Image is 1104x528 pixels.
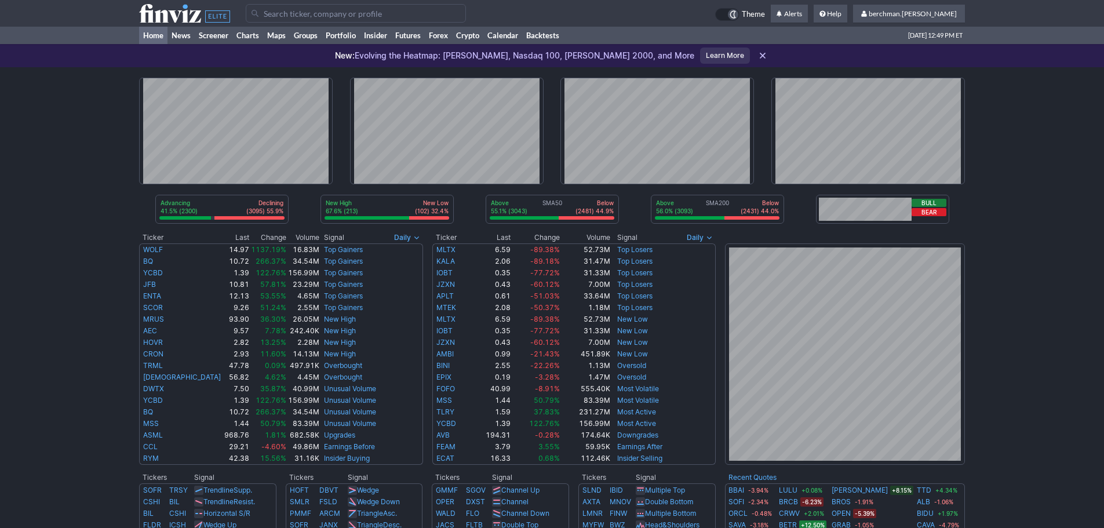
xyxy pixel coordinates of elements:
a: BQ [143,257,153,265]
td: 0.99 [471,348,511,360]
a: MLTX [436,245,456,254]
span: 36.30% [260,315,286,323]
td: 2.93 [223,348,250,360]
a: Insider [360,27,391,44]
a: New Low [617,349,648,358]
a: Top Losers [617,257,653,265]
a: New Low [617,326,648,335]
td: 1.39 [223,267,250,279]
td: 1.18M [560,302,611,314]
a: News [167,27,195,44]
a: CSHI [143,497,160,506]
p: (102) 32.4% [415,207,449,215]
p: (2431) 44.0% [741,207,779,215]
td: 34.54M [287,256,320,267]
td: 7.00M [560,337,611,348]
td: 10.72 [223,256,250,267]
a: MTEK [436,303,456,312]
a: Most Volatile [617,384,659,393]
a: YCBD [143,396,163,405]
td: 93.90 [223,314,250,325]
a: KALA [436,257,455,265]
a: IBID [610,486,623,494]
a: HOVR [143,338,163,347]
a: Overbought [324,361,362,370]
a: Top Gainers [324,245,363,254]
a: TLRY [436,407,454,416]
a: PMMF [290,509,311,518]
div: SMA50 [490,199,615,216]
a: Top Losers [617,245,653,254]
th: Change [250,232,287,243]
td: 56.82 [223,372,250,383]
td: 23.29M [287,279,320,290]
td: 156.99M [287,395,320,406]
td: 1.44 [471,395,511,406]
span: 7.78% [265,326,286,335]
a: ARCM [319,509,340,518]
a: JZXN [436,338,455,347]
a: CSHI [169,509,186,518]
a: Most Active [617,419,656,428]
td: 1.13M [560,360,611,372]
a: AVB [436,431,450,439]
a: Top Losers [617,292,653,300]
a: LULU [779,485,797,496]
p: 67.6% (213) [326,207,358,215]
span: Asc. [383,509,397,518]
a: LMNR [582,509,603,518]
a: FEAM [436,442,456,451]
a: JZXN [436,280,455,289]
a: New High [324,349,356,358]
a: Forex [425,27,452,44]
a: TrendlineResist. [203,497,255,506]
p: Advancing [161,199,198,207]
a: Top Losers [617,303,653,312]
td: 0.35 [471,267,511,279]
td: 34.54M [287,406,320,418]
th: Volume [560,232,611,243]
p: (2481) 44.9% [575,207,614,215]
a: AXTA [582,497,600,506]
a: Channel Up [501,486,540,494]
a: Double Bottom [645,497,693,506]
a: Calendar [483,27,522,44]
a: MLTX [436,315,456,323]
p: Below [575,199,614,207]
a: IOBT [436,326,453,335]
p: Below [741,199,779,207]
a: EPIX [436,373,451,381]
a: DWTX [143,384,164,393]
td: 1.39 [471,418,511,429]
a: BIL [169,497,180,506]
span: -50.37% [530,303,560,312]
span: 122.76% [256,268,286,277]
a: SLND [582,486,602,494]
td: 14.13M [287,348,320,360]
p: Above [656,199,693,207]
td: 0.43 [471,279,511,290]
th: Volume [287,232,320,243]
td: 2.06 [471,256,511,267]
span: 4.62% [265,373,286,381]
a: Unusual Volume [324,384,376,393]
a: Upgrades [324,431,355,439]
a: OPER [436,497,454,506]
b: Recent Quotes [728,473,777,482]
td: 1.39 [223,395,250,406]
span: 50.79% [260,419,286,428]
a: Charts [232,27,263,44]
td: 231.27M [560,406,611,418]
a: Alerts [771,5,808,23]
td: 16.83M [287,243,320,256]
td: 9.57 [223,325,250,337]
a: Wedge Down [357,497,400,506]
button: Bear [912,208,946,216]
td: 0.35 [471,325,511,337]
td: 0.19 [471,372,511,383]
th: Last [471,232,511,243]
a: RYM [143,454,159,463]
a: New High [324,315,356,323]
a: BIL [143,509,154,518]
button: Signals interval [684,232,716,243]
